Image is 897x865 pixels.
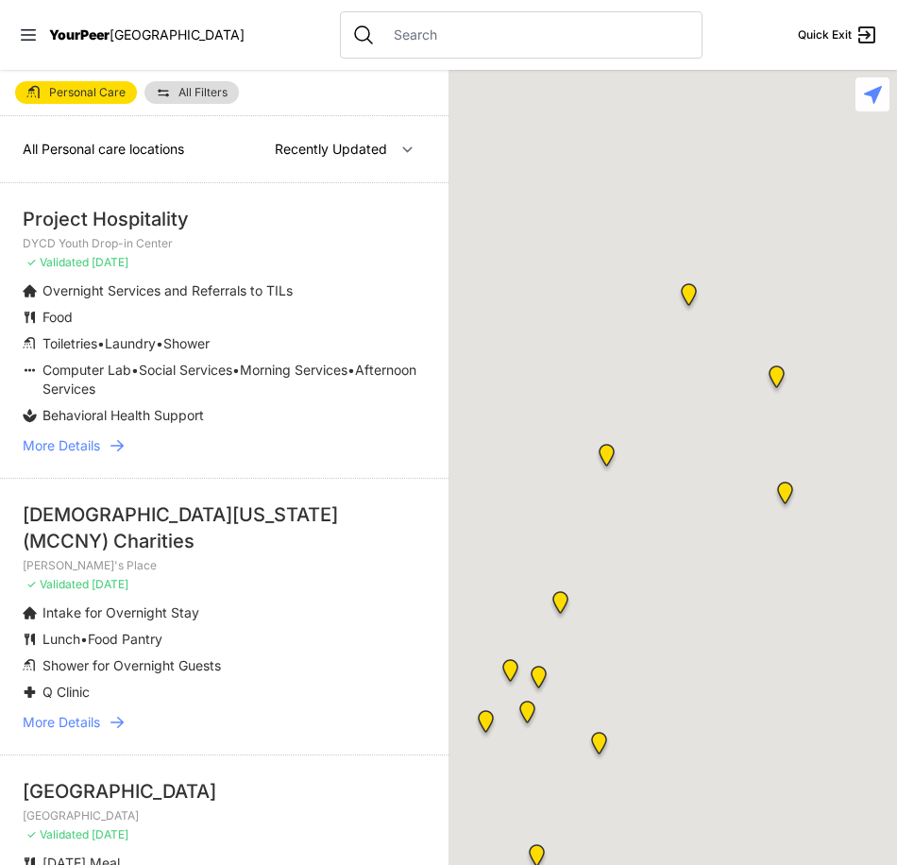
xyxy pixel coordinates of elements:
a: Quick Exit [798,24,878,46]
span: Toiletries [42,335,97,351]
span: Lunch [42,631,80,647]
span: [GEOGRAPHIC_DATA] [110,26,245,42]
span: Morning Services [240,362,347,378]
span: Shower for Overnight Guests [42,657,221,673]
a: More Details [23,713,426,732]
div: Manhattan [765,365,788,396]
p: [PERSON_NAME]'s Place [23,558,426,573]
div: [GEOGRAPHIC_DATA] [23,778,426,805]
div: Antonio Olivieri Drop-in Center [516,701,539,731]
span: • [80,631,88,647]
span: • [97,335,105,351]
div: 9th Avenue Drop-in Center [549,591,572,621]
a: Personal Care [15,81,137,104]
span: Shower [163,335,210,351]
a: YourPeer[GEOGRAPHIC_DATA] [49,29,245,41]
span: [DATE] [92,827,128,841]
div: Mainchance Adult Drop-in Center [587,732,611,762]
span: [DATE] [92,255,128,269]
span: ✓ Validated [26,577,89,591]
span: ✓ Validated [26,827,89,841]
span: Computer Lab [42,362,131,378]
p: DYCD Youth Drop-in Center [23,236,426,251]
span: Behavioral Health Support [42,407,204,423]
div: [DEMOGRAPHIC_DATA][US_STATE] (MCCNY) Charities [23,501,426,554]
a: All Filters [144,81,239,104]
a: More Details [23,436,426,455]
div: Project Hospitality [23,206,426,232]
div: Positive Health Project [527,666,550,696]
span: [DATE] [92,577,128,591]
input: Search [382,25,690,44]
span: ✓ Validated [26,255,89,269]
span: All Filters [178,87,228,98]
span: Overnight Services and Referrals to TILs [42,282,293,298]
span: Personal Care [49,87,126,98]
span: Laundry [105,335,156,351]
span: More Details [23,713,100,732]
span: Food Pantry [88,631,162,647]
span: • [347,362,355,378]
span: • [131,362,139,378]
span: Social Services [139,362,232,378]
div: Pathways Adult Drop-In Program [595,444,618,474]
span: Q Clinic [42,684,90,700]
span: More Details [23,436,100,455]
div: Sylvia's Place [499,659,522,689]
span: • [232,362,240,378]
span: Food [42,309,73,325]
span: Quick Exit [798,27,852,42]
p: [GEOGRAPHIC_DATA] [23,808,426,823]
span: Intake for Overnight Stay [42,604,199,620]
span: YourPeer [49,26,110,42]
span: • [156,335,163,351]
div: Avenue Church [773,482,797,512]
span: All Personal care locations [23,141,184,157]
